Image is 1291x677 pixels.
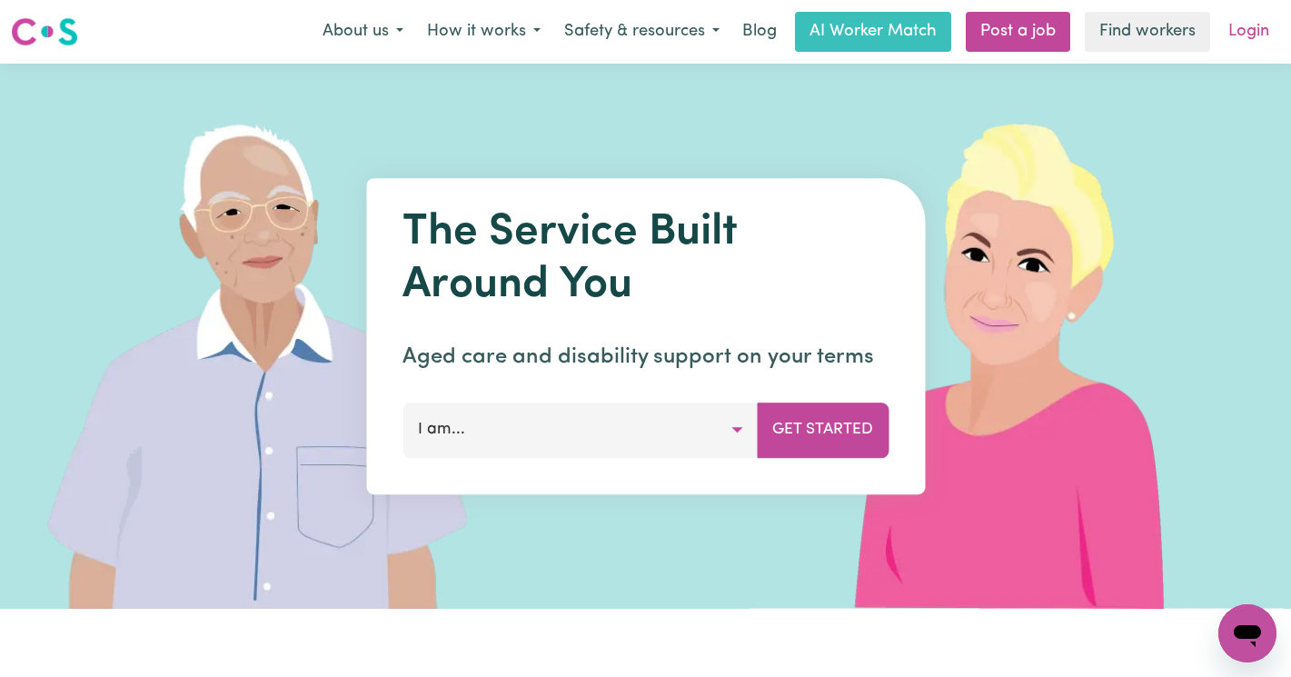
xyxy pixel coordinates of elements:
[402,341,889,373] p: Aged care and disability support on your terms
[795,12,951,52] a: AI Worker Match
[11,15,78,48] img: Careseekers logo
[1085,12,1210,52] a: Find workers
[1218,604,1276,662] iframe: Button to launch messaging window
[1217,12,1280,52] a: Login
[11,11,78,53] a: Careseekers logo
[757,403,889,457] button: Get Started
[415,13,552,51] button: How it works
[552,13,731,51] button: Safety & resources
[731,12,788,52] a: Blog
[311,13,415,51] button: About us
[402,207,889,312] h1: The Service Built Around You
[402,403,758,457] button: I am...
[966,12,1070,52] a: Post a job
